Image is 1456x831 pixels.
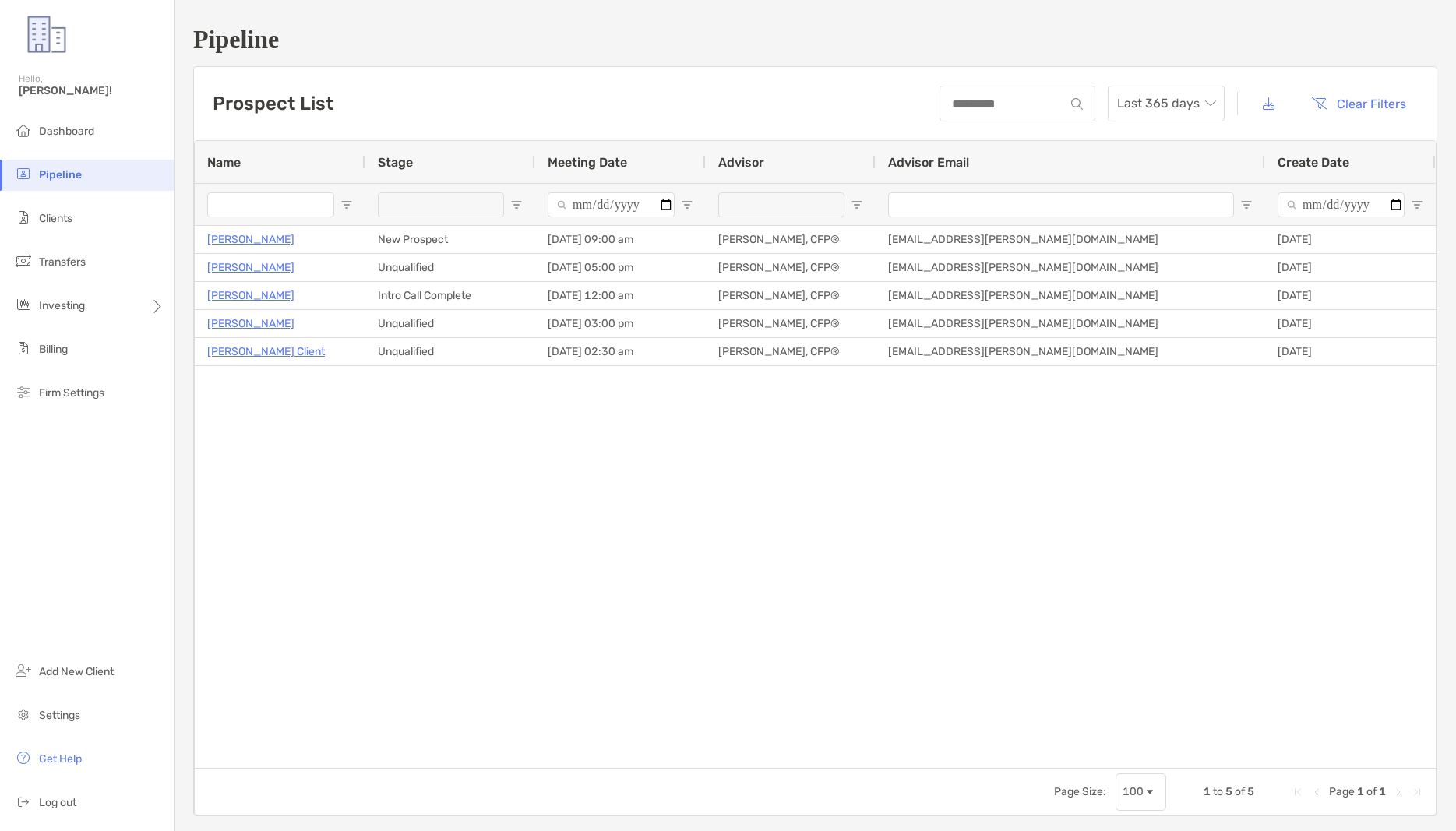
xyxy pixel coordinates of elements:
img: Zoe Logo [19,6,75,62]
div: Unqualified [365,338,535,365]
div: First Page [1292,786,1304,798]
div: [DATE] [1265,226,1436,253]
span: Create Date [1278,155,1349,170]
span: 5 [1225,785,1232,798]
span: [PERSON_NAME]! [19,84,164,97]
div: New Prospect [365,226,535,253]
button: Clear Filters [1299,86,1418,121]
h1: Pipeline [193,25,1437,54]
img: billing icon [14,339,33,357]
div: [DATE] 09:00 am [535,226,706,253]
span: of [1366,785,1377,798]
button: Open Filter Menu [681,199,693,211]
div: [EMAIL_ADDRESS][PERSON_NAME][DOMAIN_NAME] [876,310,1265,337]
span: Add New Client [39,665,114,678]
div: Previous Page [1310,786,1323,798]
a: [PERSON_NAME] [207,230,294,249]
a: [PERSON_NAME] [207,286,294,305]
span: Firm Settings [39,386,104,400]
div: 100 [1123,785,1144,798]
div: Last Page [1411,786,1423,798]
span: Investing [39,299,85,312]
img: add_new_client icon [14,661,33,680]
input: Name Filter Input [207,192,334,217]
span: 1 [1379,785,1386,798]
div: [EMAIL_ADDRESS][PERSON_NAME][DOMAIN_NAME] [876,226,1265,253]
div: [EMAIL_ADDRESS][PERSON_NAME][DOMAIN_NAME] [876,338,1265,365]
span: 1 [1204,785,1211,798]
img: dashboard icon [14,121,33,139]
button: Open Filter Menu [851,199,863,211]
img: transfers icon [14,252,33,270]
a: [PERSON_NAME] Client [207,342,325,361]
div: Next Page [1392,786,1405,798]
div: Intro Call Complete [365,282,535,309]
div: [DATE] [1265,254,1436,281]
img: input icon [1071,98,1083,110]
img: pipeline icon [14,164,33,183]
span: Log out [39,796,76,809]
span: Get Help [39,752,82,766]
button: Open Filter Menu [1411,199,1423,211]
input: Create Date Filter Input [1278,192,1405,217]
span: Advisor Email [888,155,969,170]
span: Billing [39,343,68,356]
div: [DATE] 03:00 pm [535,310,706,337]
span: Stage [378,155,413,170]
span: Dashboard [39,125,94,138]
div: Page Size: [1054,785,1106,798]
div: [PERSON_NAME], CFP® [706,226,876,253]
div: [PERSON_NAME], CFP® [706,338,876,365]
a: [PERSON_NAME] [207,314,294,333]
div: Unqualified [365,310,535,337]
div: [DATE] 12:00 am [535,282,706,309]
div: Unqualified [365,254,535,281]
div: Page Size [1116,773,1166,811]
span: Last 365 days [1117,86,1215,121]
span: to [1213,785,1223,798]
div: [DATE] [1265,282,1436,309]
div: [PERSON_NAME], CFP® [706,254,876,281]
img: clients icon [14,208,33,227]
span: Settings [39,709,80,722]
h3: Prospect List [213,93,333,114]
div: [PERSON_NAME], CFP® [706,310,876,337]
img: firm-settings icon [14,382,33,401]
span: Clients [39,212,72,225]
a: [PERSON_NAME] [207,258,294,277]
div: [DATE] [1265,310,1436,337]
div: [EMAIL_ADDRESS][PERSON_NAME][DOMAIN_NAME] [876,282,1265,309]
span: Advisor [718,155,764,170]
span: Name [207,155,241,170]
input: Meeting Date Filter Input [548,192,675,217]
input: Advisor Email Filter Input [888,192,1234,217]
button: Open Filter Menu [1240,199,1253,211]
img: logout icon [14,792,33,811]
button: Open Filter Menu [510,199,523,211]
span: Transfers [39,255,86,269]
span: Pipeline [39,168,82,181]
div: [PERSON_NAME], CFP® [706,282,876,309]
span: 1 [1357,785,1364,798]
div: [DATE] 02:30 am [535,338,706,365]
img: get-help icon [14,748,33,767]
span: Meeting Date [548,155,627,170]
span: of [1235,785,1245,798]
button: Open Filter Menu [340,199,353,211]
span: 5 [1247,785,1254,798]
span: Page [1329,785,1355,798]
img: settings icon [14,705,33,724]
img: investing icon [14,295,33,314]
div: [DATE] 05:00 pm [535,254,706,281]
div: [DATE] [1265,338,1436,365]
div: [EMAIL_ADDRESS][PERSON_NAME][DOMAIN_NAME] [876,254,1265,281]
